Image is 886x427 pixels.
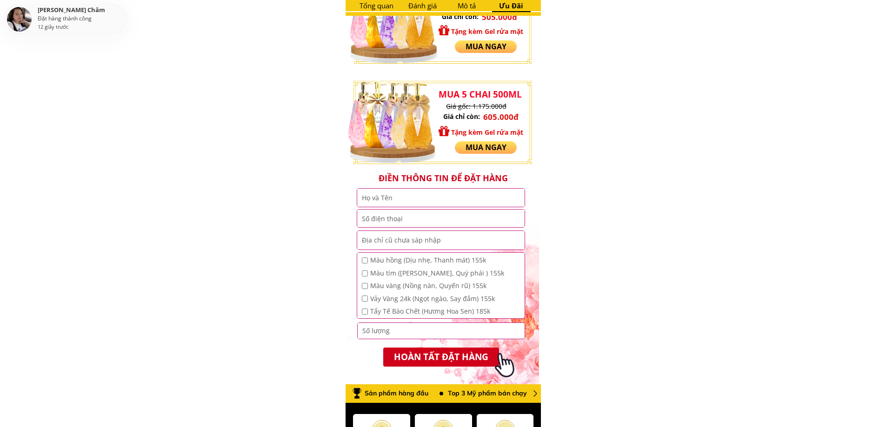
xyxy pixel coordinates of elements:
span: Màu vàng (Nồng nàn, Quyến rũ) 155k [370,281,504,291]
span: Màu hồng (Dịu nhẹ, Thanh mát) 155k [370,255,504,265]
div: Top 3 Mỹ phẩm bán chạy [448,388,535,398]
p: Mua ngay [455,141,517,154]
span: Tẩy Tế Bào Chết (Hương Hoa Sen) 185k [370,306,504,316]
p: HOÀN TẤT ĐẶT HÀNG [383,348,499,367]
span: Vảy Vàng 24k (Ngọt ngào, Say đắm) 155k [370,294,504,304]
h3: Giá chỉ còn: [442,12,484,22]
p: Mua ngay [455,40,517,53]
input: Số lượng [360,323,523,339]
span: Màu tím ([PERSON_NAME], Quý phái ) 155k [370,268,504,278]
h3: 505.000đ [482,11,533,23]
h3: Giá gốc: 1.175.000đ [446,101,555,112]
h3: Điền thông tin để đặt hàng [350,172,536,184]
h3: MUA 5 CHAI 500ML [439,87,531,101]
input: Địa chỉ cũ chưa sáp nhập [360,231,522,250]
input: Số điện thoại [360,210,522,227]
h3: Tặng kèm Gel rửa mặt [451,26,535,37]
input: Họ và Tên [360,189,522,207]
div: Sản phẩm hàng đầu [365,388,431,398]
h3: Tặng kèm Gel rửa mặt [451,127,535,138]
